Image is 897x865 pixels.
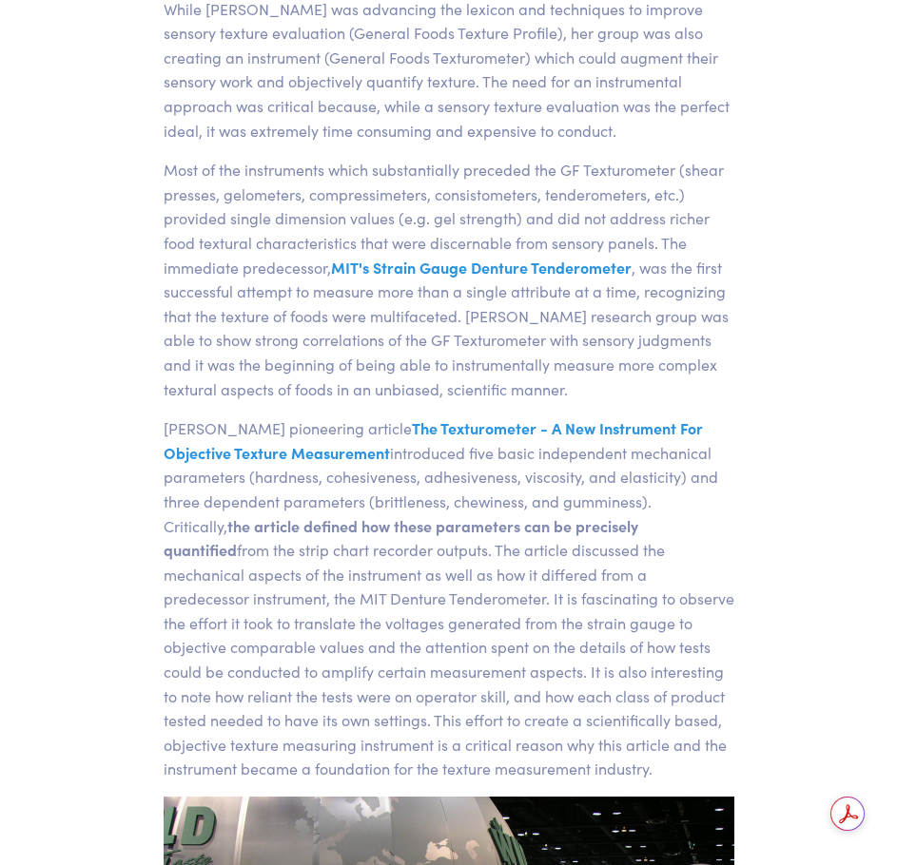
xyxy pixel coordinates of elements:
[164,515,638,561] span: the article defined how these parameters can be precisely quantified
[331,257,632,278] span: MIT's Strain Gauge Denture Tenderometer
[164,158,734,401] p: Most of the instruments which substantially preceded the GF Texturometer (shear presses, gelomete...
[164,416,734,781] p: [PERSON_NAME] pioneering article introduced five basic independent mechanical parameters (hardnes...
[164,417,703,463] span: The Texturometer - A New Instrument For Objective Texture Measurement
